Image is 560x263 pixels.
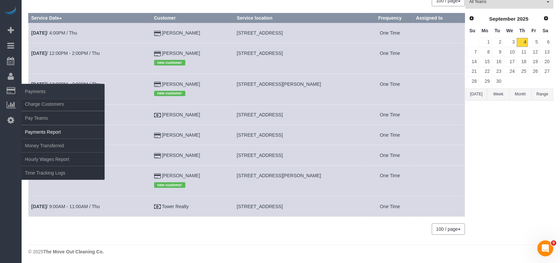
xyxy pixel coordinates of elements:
[154,52,161,56] i: Credit Card Payment
[541,14,551,23] a: Next
[367,145,413,166] td: Frequency
[413,166,465,196] td: Assigned to
[154,174,161,179] i: Credit Card Payment
[540,48,551,57] a: 13
[29,196,151,216] td: Schedule date
[492,38,503,47] a: 2
[531,88,553,100] button: Range
[154,31,161,36] i: Credit Card Payment
[234,23,367,43] td: Service location
[43,249,104,254] strong: The Move Out Cleaning Co.
[31,81,100,87] a: [DATE]/ 12:00PM - 2:00PM / Thu
[367,13,413,23] th: Frequency
[540,38,551,47] a: 6
[479,67,491,76] a: 22
[22,111,105,125] a: Pay Teams
[237,30,283,36] span: [STREET_ADDRESS]
[413,105,465,125] td: Assigned to
[528,48,539,57] a: 12
[151,125,234,145] td: Customer
[367,125,413,145] td: Frequency
[367,74,413,104] td: Frequency
[492,48,503,57] a: 9
[540,67,551,76] a: 27
[413,74,465,104] td: Assigned to
[151,74,234,104] td: Customer
[517,48,528,57] a: 11
[154,182,185,188] span: new customer
[151,43,234,74] td: Customer
[432,223,465,235] nav: Pagination navigation
[31,81,47,87] b: [DATE]
[162,51,200,56] a: [PERSON_NAME]
[432,223,465,235] button: 100 / page
[367,105,413,125] td: Frequency
[154,91,185,96] span: new customer
[162,204,189,209] a: Tower Realty
[234,125,367,145] td: Service location
[237,132,283,138] span: [STREET_ADDRESS]
[367,196,413,216] td: Frequency
[22,166,105,180] a: Time Tracking Logs
[237,112,283,117] span: [STREET_ADDRESS]
[162,132,200,138] a: [PERSON_NAME]
[29,74,151,104] td: Schedule date
[517,67,528,76] a: 25
[154,133,161,138] i: Credit Card Payment
[413,23,465,43] td: Assigned to
[492,57,503,66] a: 16
[537,240,553,256] iframe: Intercom live chat
[234,105,367,125] td: Service location
[479,48,491,57] a: 8
[28,248,553,255] div: © 2025
[151,13,234,23] th: Customer
[487,88,509,100] button: Week
[531,28,536,33] span: Friday
[503,38,516,47] a: 3
[151,23,234,43] td: Customer
[4,7,17,16] img: Automaid Logo
[517,16,528,22] span: 2025
[479,38,491,47] a: 1
[510,88,531,100] button: Month
[162,81,200,87] a: [PERSON_NAME]
[517,57,528,66] a: 18
[506,28,513,33] span: Wednesday
[162,153,200,158] a: [PERSON_NAME]
[237,153,283,158] span: [STREET_ADDRESS]
[489,16,516,22] span: September
[151,145,234,166] td: Customer
[22,139,105,152] a: Money Transferred
[151,105,234,125] td: Customer
[479,77,491,86] a: 29
[29,23,151,43] td: Schedule date
[465,88,487,100] button: [DATE]
[154,60,185,65] span: new customer
[237,51,283,56] span: [STREET_ADDRESS]
[154,154,161,158] i: Credit Card Payment
[31,30,77,36] a: [DATE]/ 4:00PM / Thu
[237,173,321,178] span: [STREET_ADDRESS][PERSON_NAME]
[492,77,503,86] a: 30
[234,196,367,216] td: Service location
[22,97,105,111] a: Charge Customers
[22,153,105,166] a: Hourly Wages Report
[31,51,100,56] a: [DATE]/ 12:00PM - 2:00PM / Thu
[503,48,516,57] a: 10
[22,84,105,99] span: Payments
[234,13,367,23] th: Service location
[413,196,465,216] td: Assigned to
[519,28,525,33] span: Thursday
[367,23,413,43] td: Frequency
[528,38,539,47] a: 5
[413,145,465,166] td: Assigned to
[154,204,161,209] i: Check Payment
[154,82,161,87] i: Credit Card Payment
[543,28,548,33] span: Saturday
[495,28,500,33] span: Tuesday
[469,16,474,21] span: Prev
[29,43,151,74] td: Schedule date
[162,173,200,178] a: [PERSON_NAME]
[492,67,503,76] a: 23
